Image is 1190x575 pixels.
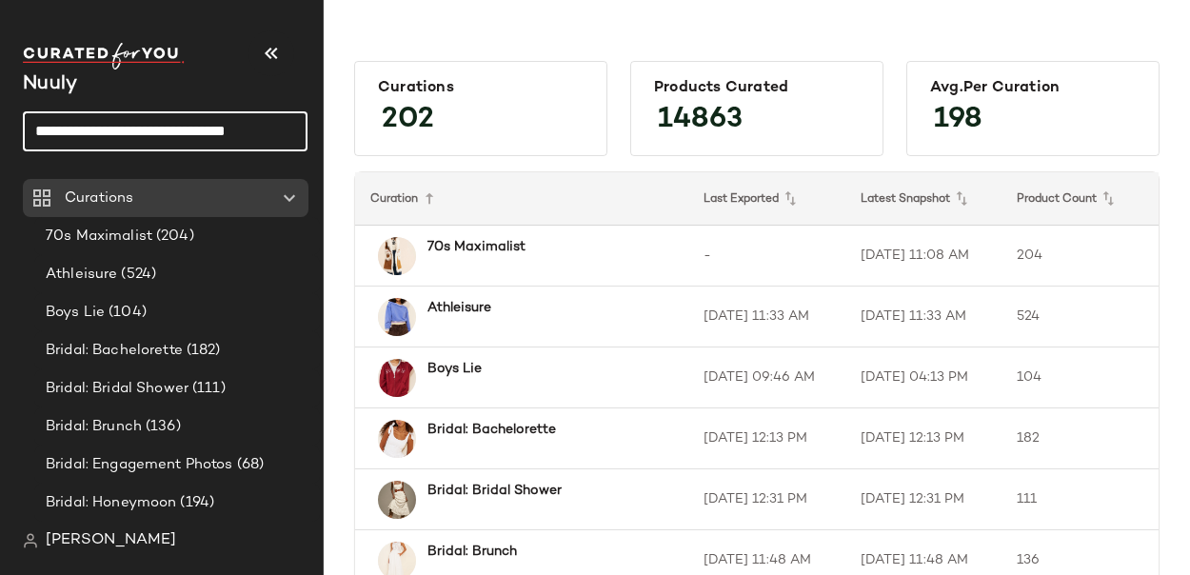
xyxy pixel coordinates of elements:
th: Last Exported [688,172,845,226]
span: Bridal: Bachelorette [46,340,183,362]
td: - [688,226,845,287]
span: Current Company Name [23,74,77,94]
span: Bridal: Brunch [46,416,142,438]
img: 97065981_060_b [378,359,416,397]
span: 14863 [639,86,762,154]
td: [DATE] 12:13 PM [845,408,1002,469]
span: Bridal: Bridal Shower [46,378,188,400]
div: Products Curated [654,79,860,97]
td: 204 [1002,226,1159,287]
th: Latest Snapshot [845,172,1002,226]
td: [DATE] 12:31 PM [688,469,845,530]
th: Curation [355,172,688,226]
span: (524) [117,264,156,286]
td: [DATE] 12:31 PM [845,469,1002,530]
b: Bridal: Bachelorette [427,420,556,440]
span: 198 [915,86,1002,154]
img: svg%3e [23,533,38,548]
span: 70s Maximalist [46,226,152,248]
div: Curations [378,79,584,97]
span: (194) [176,492,214,514]
td: 524 [1002,287,1159,347]
span: Bridal: Engagement Photos [46,454,233,476]
th: Product Count [1002,172,1159,226]
span: (111) [188,378,226,400]
img: 99027831_010_b [378,420,416,458]
img: 80724248_070_b [378,237,416,275]
td: 182 [1002,408,1159,469]
span: 202 [363,86,453,154]
span: [PERSON_NAME] [46,529,176,552]
td: [DATE] 11:33 AM [688,287,845,347]
td: [DATE] 12:13 PM [688,408,845,469]
td: [DATE] 09:46 AM [688,347,845,408]
b: Athleisure [427,298,491,318]
b: Bridal: Bridal Shower [427,481,562,501]
b: Boys Lie [427,359,482,379]
img: 89991178_049_b [378,298,416,336]
div: Avg.per Curation [930,79,1136,97]
td: [DATE] 11:08 AM [845,226,1002,287]
td: [DATE] 11:33 AM [845,287,1002,347]
td: 111 [1002,469,1159,530]
img: cfy_white_logo.C9jOOHJF.svg [23,43,185,69]
span: (204) [152,226,194,248]
span: Athleisure [46,264,117,286]
span: Boys Lie [46,302,105,324]
b: 70s Maximalist [427,237,526,257]
span: (68) [233,454,265,476]
span: (136) [142,416,181,438]
td: 104 [1002,347,1159,408]
span: Bridal: Honeymoon [46,492,176,514]
span: (182) [183,340,221,362]
span: Curations [65,188,133,209]
span: (104) [105,302,147,324]
td: [DATE] 04:13 PM [845,347,1002,408]
img: 4130916210332_010_b [378,481,416,519]
b: Bridal: Brunch [427,542,517,562]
